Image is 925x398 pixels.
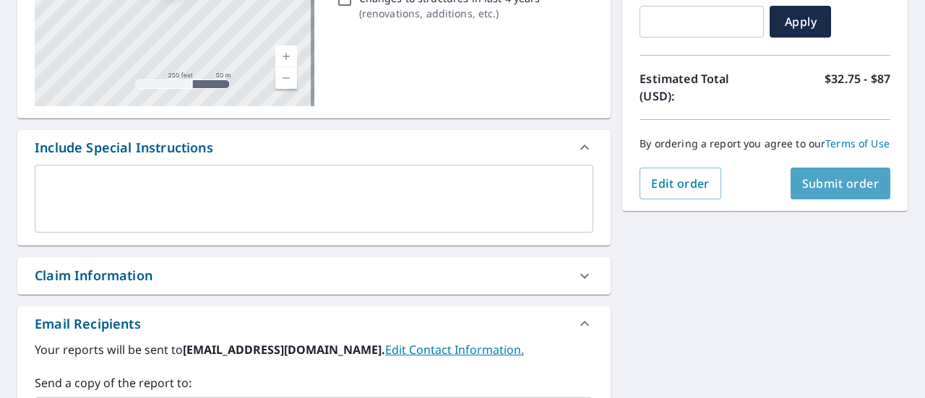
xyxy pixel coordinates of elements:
[17,257,611,294] div: Claim Information
[17,306,611,341] div: Email Recipients
[640,137,890,150] p: By ordering a report you agree to our
[640,70,765,105] p: Estimated Total (USD):
[651,176,710,191] span: Edit order
[35,374,593,391] label: Send a copy of the report to:
[275,46,297,67] a: Current Level 17, Zoom In
[640,168,721,199] button: Edit order
[17,130,611,165] div: Include Special Instructions
[791,168,891,199] button: Submit order
[183,342,385,358] b: [EMAIL_ADDRESS][DOMAIN_NAME].
[275,67,297,89] a: Current Level 17, Zoom Out
[35,314,141,334] div: Email Recipients
[825,70,890,105] p: $32.75 - $87
[359,6,541,21] p: ( renovations, additions, etc. )
[770,6,831,38] button: Apply
[825,137,890,150] a: Terms of Use
[35,341,593,358] label: Your reports will be sent to
[35,266,152,285] div: Claim Information
[385,342,524,358] a: EditContactInfo
[781,14,819,30] span: Apply
[35,138,213,157] div: Include Special Instructions
[802,176,879,191] span: Submit order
